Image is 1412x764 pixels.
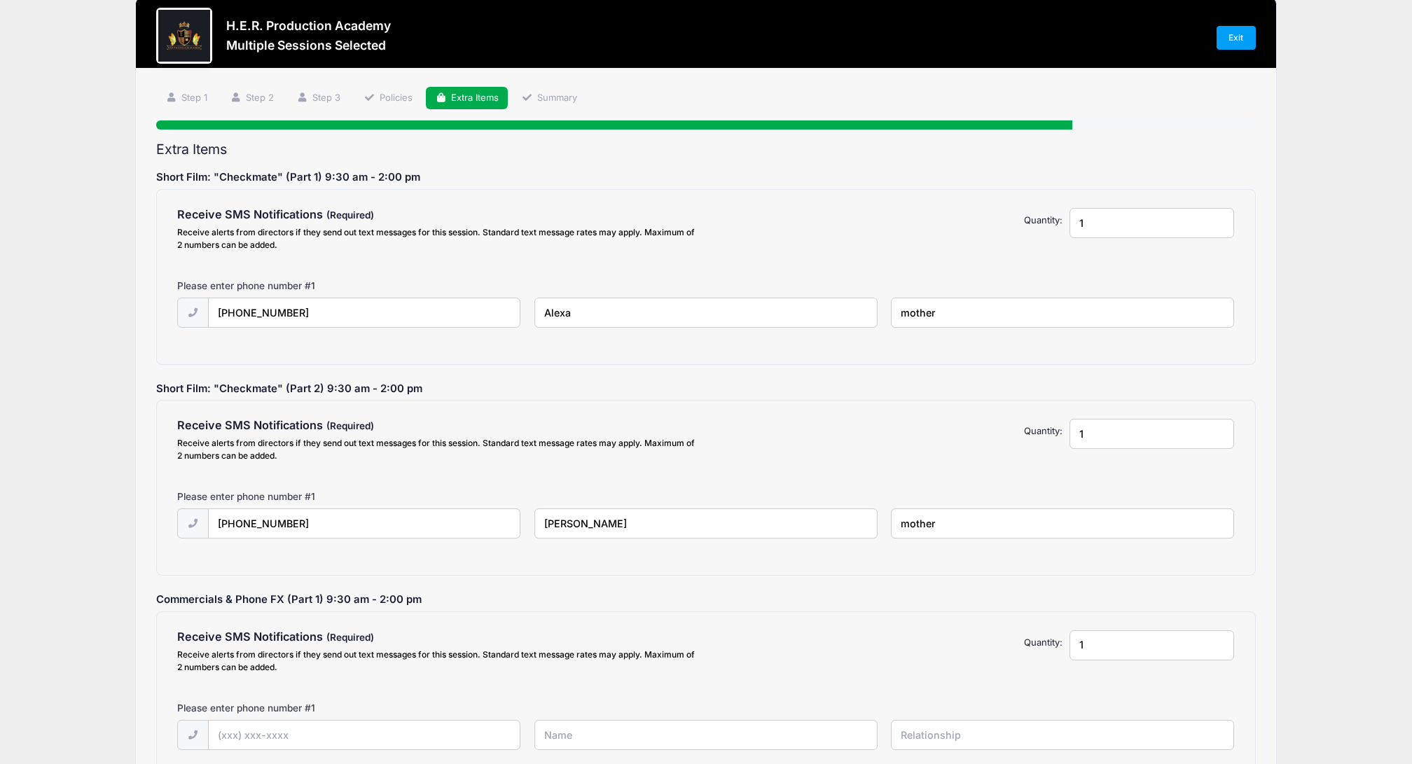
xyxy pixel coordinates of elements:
input: Name [534,298,878,328]
h3: H.E.R. Production Academy [226,18,391,33]
a: Extra Items [426,87,508,110]
input: Name [534,508,878,539]
h5: Short Film: "Checkmate" (Part 2) 9:30 am - 2:00 pm [149,383,1262,396]
span: 1 [311,702,315,714]
a: Exit [1217,26,1256,50]
input: Relationship [891,298,1234,328]
label: Please enter phone number # [177,279,315,293]
input: Quantity [1070,208,1234,238]
label: Please enter phone number # [177,701,315,715]
h4: Receive SMS Notifications [177,208,699,222]
a: Step 1 [156,87,216,110]
div: Receive alerts from directors if they send out text messages for this session. Standard text mess... [177,437,699,462]
h5: Commercials & Phone FX (Part 1) 9:30 am - 2:00 pm [149,594,1262,606]
div: Receive alerts from directors if they send out text messages for this session. Standard text mess... [177,226,699,251]
input: Relationship [891,508,1234,539]
input: (xxx) xxx-xxxx [208,508,521,539]
h4: Receive SMS Notifications [177,419,699,433]
input: Quantity [1070,630,1234,660]
span: 1 [311,491,315,502]
a: Summary [512,87,586,110]
h3: Multiple Sessions Selected [226,38,391,53]
a: Policies [354,87,422,110]
span: 1 [311,280,315,291]
label: Please enter phone number # [177,489,315,503]
h5: Short Film: "Checkmate" (Part 1) 9:30 am - 2:00 pm [149,172,1262,184]
input: Relationship [891,720,1234,750]
h2: Extra Items [156,141,1256,158]
a: Step 3 [288,87,350,110]
input: Name [534,720,878,750]
h4: Receive SMS Notifications [177,630,699,644]
input: Quantity [1070,419,1234,449]
a: Step 2 [221,87,283,110]
input: (xxx) xxx-xxxx [208,298,521,328]
div: Receive alerts from directors if they send out text messages for this session. Standard text mess... [177,648,699,674]
input: (xxx) xxx-xxxx [208,720,521,750]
